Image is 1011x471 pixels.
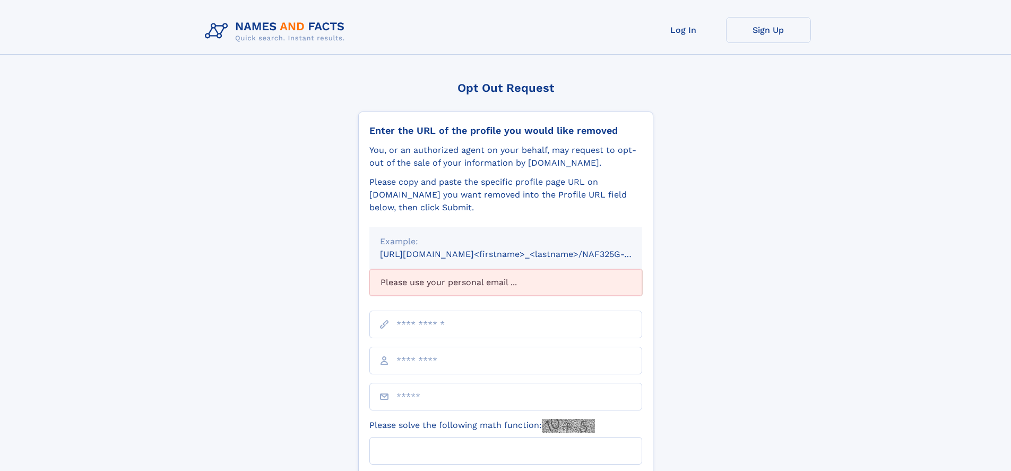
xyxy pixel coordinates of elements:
a: Sign Up [726,17,811,43]
a: Log In [641,17,726,43]
div: Please use your personal email ... [369,269,642,296]
div: Please copy and paste the specific profile page URL on [DOMAIN_NAME] you want removed into the Pr... [369,176,642,214]
small: [URL][DOMAIN_NAME]<firstname>_<lastname>/NAF325G-xxxxxxxx [380,249,662,259]
div: Opt Out Request [358,81,653,95]
img: Logo Names and Facts [201,17,353,46]
label: Please solve the following math function: [369,419,595,433]
div: Example: [380,235,632,248]
div: You, or an authorized agent on your behalf, may request to opt-out of the sale of your informatio... [369,144,642,169]
div: Enter the URL of the profile you would like removed [369,125,642,136]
